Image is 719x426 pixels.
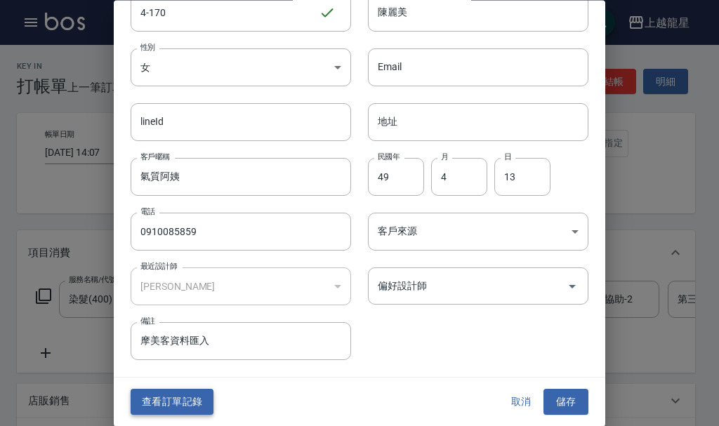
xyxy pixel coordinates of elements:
div: 女 [131,48,351,86]
button: 取消 [499,390,543,415]
button: 儲存 [543,390,588,415]
button: 查看訂單記錄 [131,390,213,415]
label: 客戶暱稱 [140,152,170,162]
div: [PERSON_NAME] [131,268,351,306]
label: 民國年 [378,152,400,162]
label: 最近設計師 [140,262,177,272]
label: 電話 [140,207,155,218]
button: Open [561,275,583,298]
label: 月 [441,152,448,162]
label: 日 [504,152,511,162]
label: 性別 [140,42,155,53]
label: 備註 [140,317,155,327]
